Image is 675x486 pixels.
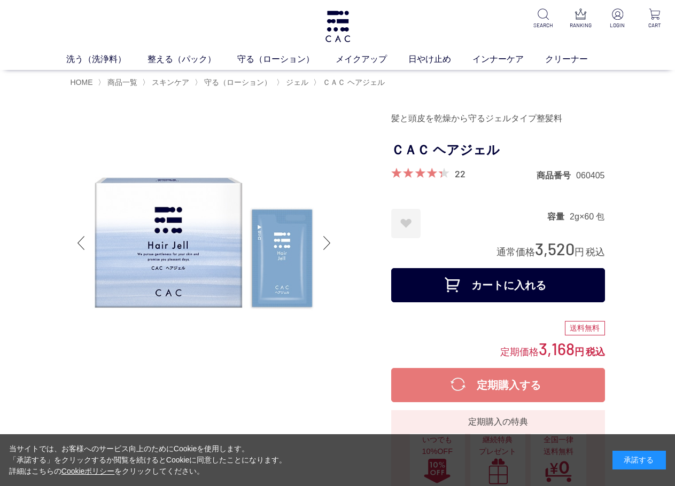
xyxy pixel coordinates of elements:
div: 承諾する [612,451,666,469]
img: ＣＡＣ ヘアジェル [71,109,338,377]
a: スキンケア [150,78,189,87]
a: RANKING [569,9,592,29]
span: 定期価格 [500,346,539,357]
h1: ＣＡＣ ヘアジェル [391,138,605,162]
a: CART [643,9,666,29]
span: ＣＡＣ ヘアジェル [323,78,385,87]
li: 〉 [142,77,192,88]
img: logo [324,11,352,42]
span: スキンケア [152,78,189,87]
li: 〉 [276,77,311,88]
a: 商品一覧 [105,78,137,87]
li: 〉 [195,77,274,88]
a: SEARCH [531,9,555,29]
a: お気に入りに登録する [391,209,421,238]
a: ジェル [284,78,308,87]
span: 円 [575,347,584,357]
a: 洗う（洗浄料） [66,53,148,66]
p: RANKING [569,21,592,29]
p: CART [643,21,666,29]
dd: 2g×60 包 [570,211,604,222]
button: カートに入れる [391,268,605,302]
a: 整える（パック） [148,53,237,66]
p: SEARCH [531,21,555,29]
span: ジェル [286,78,308,87]
span: 守る（ローション） [204,78,271,87]
div: 髪と頭皮を乾燥から守るジェルタイプ整髪料 [391,109,605,128]
p: LOGIN [606,21,629,29]
span: 税込 [586,347,605,357]
span: 3,520 [535,239,575,258]
span: 商品一覧 [107,78,137,87]
div: 送料無料 [565,321,605,336]
div: 定期購入の特典 [395,416,601,428]
a: 日やけ止め [408,53,472,66]
li: 〉 [98,77,140,88]
span: 通常価格 [496,247,535,257]
button: 定期購入する [391,368,605,402]
dt: 商品番号 [537,170,576,181]
a: インナーケア [472,53,545,66]
a: HOME [71,78,93,87]
span: 税込 [586,247,605,257]
div: 当サイトでは、お客様へのサービス向上のためにCookieを使用します。 「承諾する」をクリックするか閲覧を続けるとCookieに同意したことになります。 詳細はこちらの をクリックしてください。 [9,443,287,477]
dt: 容量 [547,211,570,222]
a: クリーナー [545,53,609,66]
a: メイクアップ [336,53,408,66]
a: 守る（ローション） [202,78,271,87]
a: 守る（ローション） [237,53,336,66]
span: 円 [575,247,584,257]
a: Cookieポリシー [61,467,115,475]
a: LOGIN [606,9,629,29]
a: ＣＡＣ ヘアジェル [321,78,385,87]
li: 〉 [313,77,387,88]
a: 22 [455,168,465,179]
span: 3,168 [539,339,575,358]
dd: 060405 [576,170,604,181]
